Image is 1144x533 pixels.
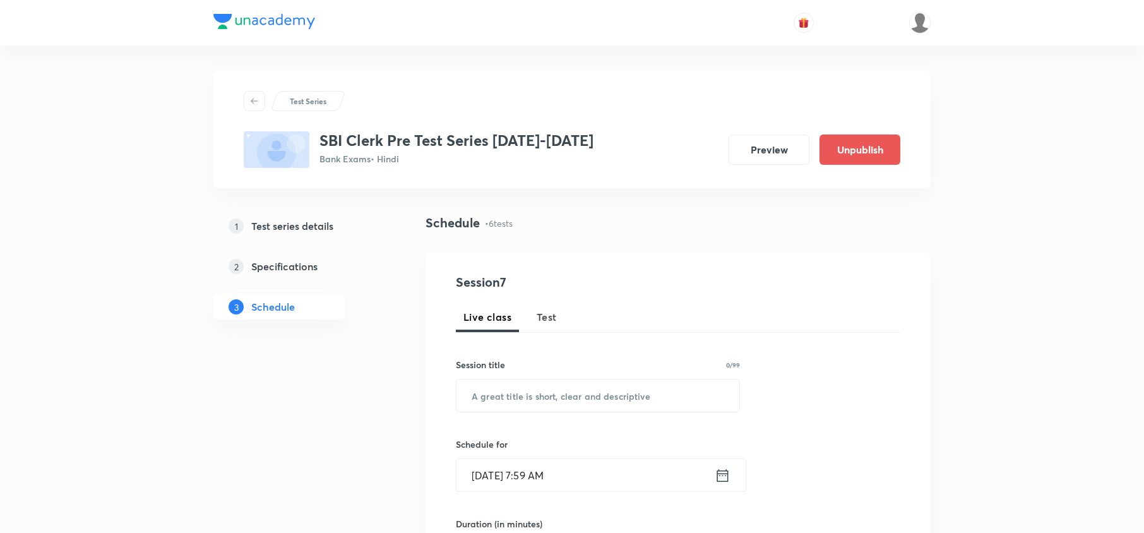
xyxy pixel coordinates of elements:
a: 1Test series details [213,213,385,239]
p: 0/99 [726,362,740,368]
p: 1 [229,219,244,234]
h5: Schedule [251,299,295,314]
img: avatar [798,17,809,28]
img: Company Logo [213,14,315,29]
p: Bank Exams • Hindi [319,152,593,165]
h4: Session 7 [456,273,686,292]
h6: Duration (in minutes) [456,517,542,530]
a: Company Logo [213,14,315,32]
p: 3 [229,299,244,314]
span: Test [537,309,557,325]
a: 2Specifications [213,254,385,279]
button: avatar [794,13,814,33]
h4: Schedule [426,213,480,232]
h5: Test series details [251,219,333,234]
img: Kriti [909,12,931,33]
p: Test Series [290,95,326,107]
h6: Session title [456,358,505,371]
p: 2 [229,259,244,274]
h6: Schedule for [456,438,740,451]
button: Unpublish [819,135,900,165]
button: Preview [729,135,809,165]
input: A great title is short, clear and descriptive [456,380,739,412]
h5: Specifications [251,259,318,274]
h3: SBI Clerk Pre Test Series [DATE]-[DATE] [319,131,593,150]
img: fallback-thumbnail.png [244,131,309,168]
p: • 6 tests [485,217,513,230]
span: Live class [463,309,511,325]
